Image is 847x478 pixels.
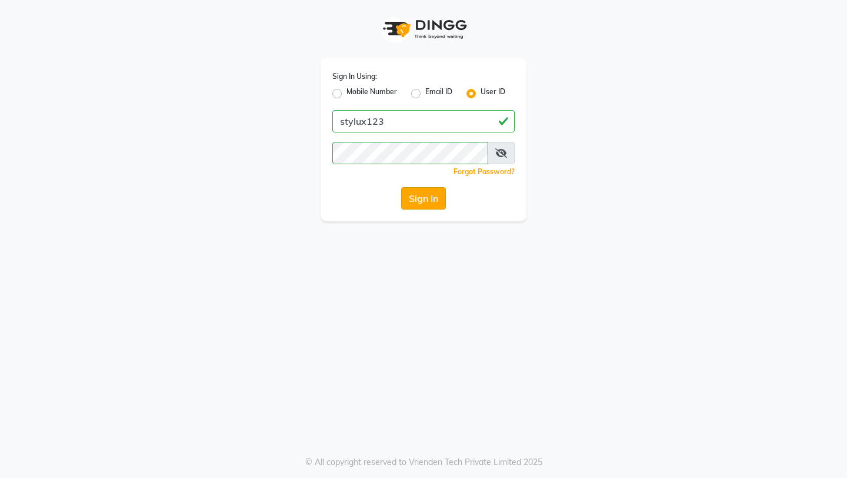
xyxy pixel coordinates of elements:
[332,110,515,132] input: Username
[376,12,471,47] img: logo1.svg
[332,142,488,164] input: Username
[425,87,452,101] label: Email ID
[401,187,446,210] button: Sign In
[453,167,515,176] a: Forgot Password?
[481,87,505,101] label: User ID
[346,87,397,101] label: Mobile Number
[332,71,377,82] label: Sign In Using:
